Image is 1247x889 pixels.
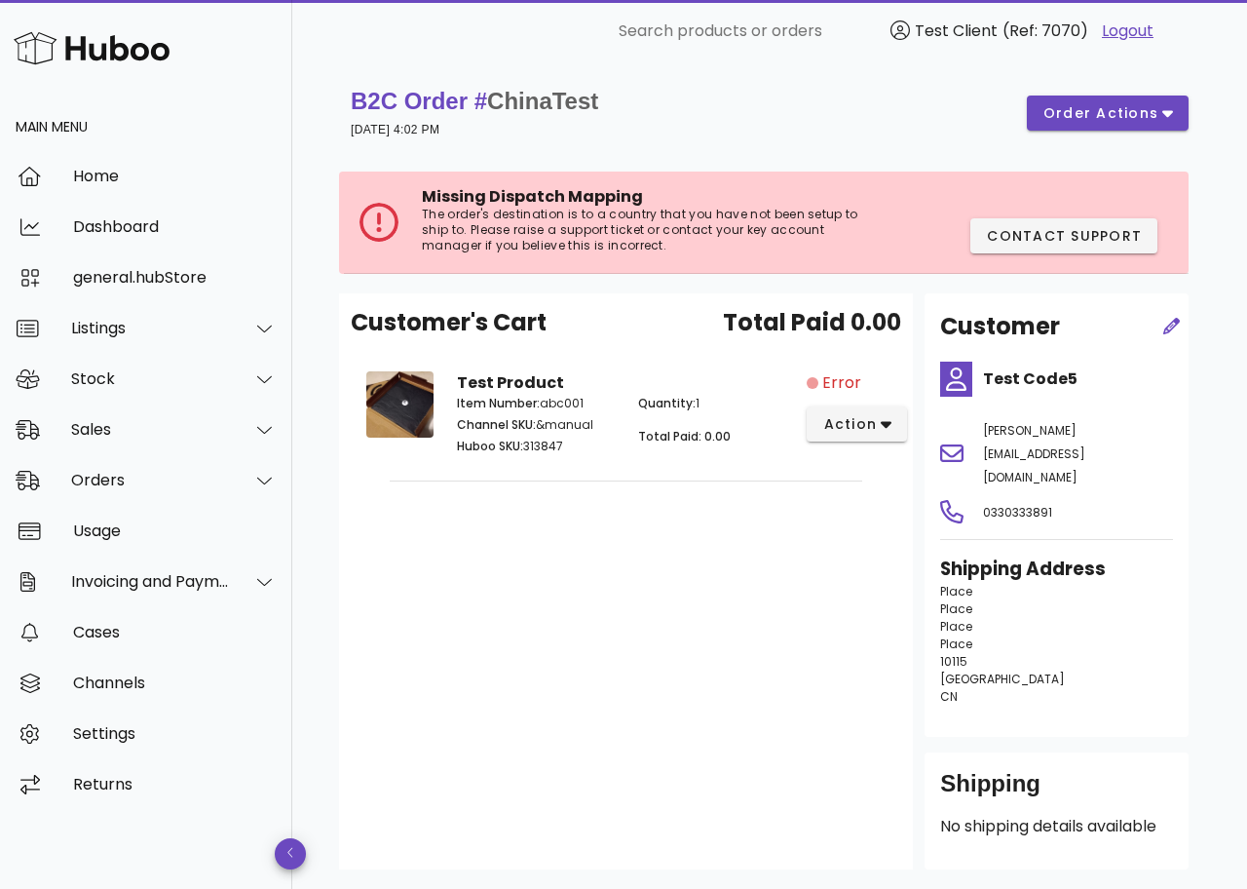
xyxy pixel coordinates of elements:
strong: Test Product [457,371,564,394]
h2: Customer [940,309,1060,344]
small: [DATE] 4:02 PM [351,123,439,136]
p: 1 [638,395,796,412]
span: Huboo SKU: [457,438,523,454]
span: order actions [1042,103,1159,124]
span: [PERSON_NAME][EMAIL_ADDRESS][DOMAIN_NAME] [983,422,1085,485]
div: Invoicing and Payments [71,572,230,591]
span: Quantity: [638,395,696,411]
span: 10115 [940,653,967,670]
button: action [807,406,907,442]
div: Settings [73,724,277,743]
div: Dashboard [73,217,277,236]
button: Contact Support [970,218,1157,253]
span: Total Paid 0.00 [723,305,901,340]
span: Contact Support [986,226,1142,247]
span: Place [940,583,972,599]
span: Customer's Cart [351,305,547,340]
span: Place [940,636,972,652]
p: &manual [457,416,615,434]
div: Cases [73,623,277,641]
p: abc001 [457,395,615,412]
p: No shipping details available [940,815,1173,838]
img: Product Image [366,371,434,438]
span: Place [940,600,972,617]
span: Total Paid: 0.00 [638,428,731,444]
span: action [822,414,877,435]
span: Error [822,371,861,395]
span: [GEOGRAPHIC_DATA] [940,671,1065,687]
div: general.hubStore [73,268,277,287]
div: Usage [73,522,277,540]
span: Item Number: [457,395,540,411]
span: Place [940,618,972,635]
div: Orders [71,471,230,489]
h3: Shipping Address [940,556,1173,583]
span: (Ref: 7070) [1002,19,1088,42]
span: Channel SKU: [457,416,536,433]
p: 313847 [457,438,615,455]
strong: B2C Order # [351,88,598,114]
span: 0330333891 [983,504,1052,521]
span: Test Client [915,19,998,42]
p: The order's destination is to a country that you have not been setup to ship to. Please raise a s... [422,207,875,253]
div: Stock [71,369,230,388]
span: Missing Dispatch Mapping [422,185,643,208]
span: ChinaTest [487,88,598,114]
div: Returns [73,775,277,793]
div: Channels [73,674,277,692]
button: order actions [1027,96,1189,131]
div: Listings [71,319,230,337]
a: Logout [1102,19,1153,43]
div: Sales [71,420,230,439]
div: Shipping [940,768,1173,815]
div: Home [73,167,277,185]
span: CN [940,688,958,705]
h4: Test Code5 [983,367,1173,391]
img: Huboo Logo [14,27,170,69]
